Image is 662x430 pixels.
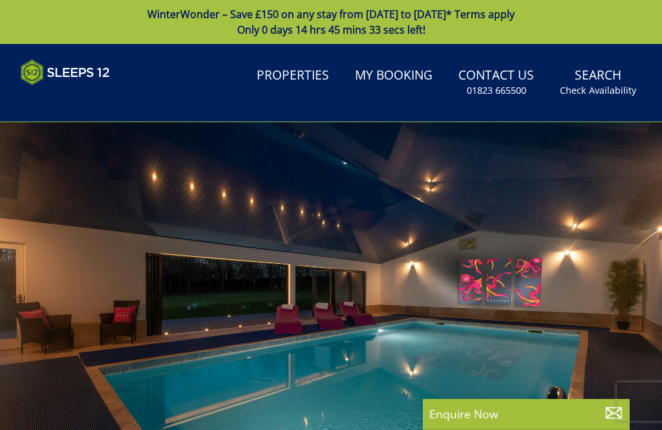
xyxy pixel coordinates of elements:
a: SearchCheck Availability [555,61,641,103]
span: Only 0 days 14 hrs 45 mins 33 secs left! [237,23,425,37]
p: Enquire Now [429,405,623,422]
img: Sleeps 12 [21,59,110,85]
a: Contact Us01823 665500 [453,61,539,103]
a: Properties [251,61,334,91]
small: Check Availability [560,84,636,97]
iframe: Customer reviews powered by Trustpilot [14,93,150,104]
small: 01823 665500 [467,84,526,97]
a: My Booking [350,61,438,91]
